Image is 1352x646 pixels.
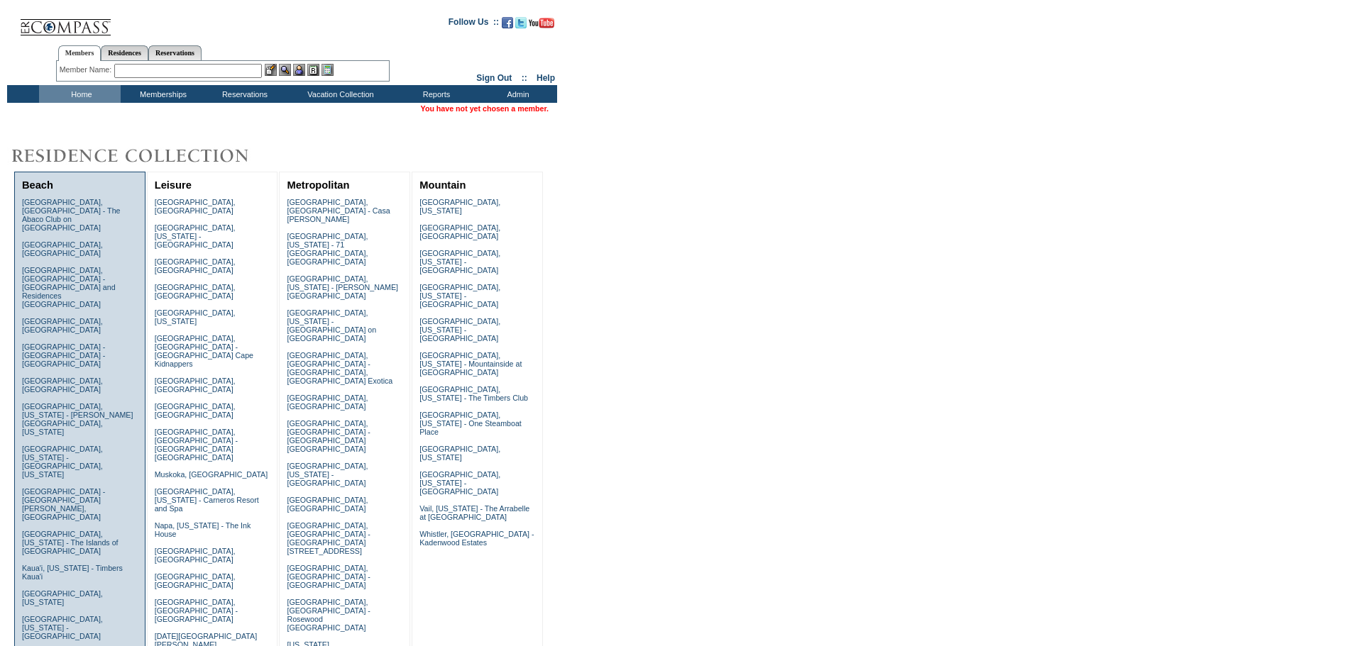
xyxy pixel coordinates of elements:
a: [GEOGRAPHIC_DATA], [GEOGRAPHIC_DATA] [155,377,236,394]
a: Napa, [US_STATE] - The Ink House [155,521,251,538]
a: [GEOGRAPHIC_DATA], [GEOGRAPHIC_DATA] - [GEOGRAPHIC_DATA] Cape Kidnappers [155,334,253,368]
td: Vacation Collection [284,85,394,103]
a: Help [537,73,555,83]
a: Kaua'i, [US_STATE] - Timbers Kaua'i [22,564,123,581]
a: [GEOGRAPHIC_DATA], [US_STATE] - [GEOGRAPHIC_DATA] [155,223,236,249]
a: Subscribe to our YouTube Channel [529,21,554,30]
a: [GEOGRAPHIC_DATA], [US_STATE] - 71 [GEOGRAPHIC_DATA], [GEOGRAPHIC_DATA] [287,232,368,266]
a: Vail, [US_STATE] - The Arrabelle at [GEOGRAPHIC_DATA] [419,504,529,521]
a: [GEOGRAPHIC_DATA], [GEOGRAPHIC_DATA] - [GEOGRAPHIC_DATA] [GEOGRAPHIC_DATA] [287,419,370,453]
td: Home [39,85,121,103]
a: [GEOGRAPHIC_DATA], [US_STATE] - [GEOGRAPHIC_DATA] on [GEOGRAPHIC_DATA] [287,308,376,343]
a: [GEOGRAPHIC_DATA], [GEOGRAPHIC_DATA] - [GEOGRAPHIC_DATA] and Residences [GEOGRAPHIC_DATA] [22,266,116,308]
a: Whistler, [GEOGRAPHIC_DATA] - Kadenwood Estates [419,530,534,547]
a: [GEOGRAPHIC_DATA], [GEOGRAPHIC_DATA] [22,240,103,257]
a: Reservations [148,45,202,60]
a: [GEOGRAPHIC_DATA], [GEOGRAPHIC_DATA] [155,547,236,564]
a: Beach [22,179,53,191]
a: [GEOGRAPHIC_DATA], [GEOGRAPHIC_DATA] [155,257,236,274]
a: [GEOGRAPHIC_DATA], [GEOGRAPHIC_DATA] [22,317,103,334]
a: [GEOGRAPHIC_DATA], [GEOGRAPHIC_DATA] [419,223,500,240]
a: [GEOGRAPHIC_DATA] - [GEOGRAPHIC_DATA] - [GEOGRAPHIC_DATA] [22,343,105,368]
a: [GEOGRAPHIC_DATA], [US_STATE] - Carneros Resort and Spa [155,487,259,513]
a: [GEOGRAPHIC_DATA], [GEOGRAPHIC_DATA] [287,496,368,513]
a: [GEOGRAPHIC_DATA], [US_STATE] - [GEOGRAPHIC_DATA] [287,462,368,487]
a: Muskoka, [GEOGRAPHIC_DATA] [155,470,268,479]
img: Reservations [307,64,319,76]
a: [GEOGRAPHIC_DATA], [GEOGRAPHIC_DATA] - [GEOGRAPHIC_DATA] [GEOGRAPHIC_DATA] [155,428,238,462]
a: [GEOGRAPHIC_DATA], [US_STATE] [419,198,500,215]
a: [GEOGRAPHIC_DATA], [GEOGRAPHIC_DATA] [22,377,103,394]
a: [GEOGRAPHIC_DATA], [US_STATE] - [GEOGRAPHIC_DATA] [419,317,500,343]
a: [GEOGRAPHIC_DATA], [US_STATE] - Mountainside at [GEOGRAPHIC_DATA] [419,351,522,377]
a: Follow us on Twitter [515,21,527,30]
a: [GEOGRAPHIC_DATA], [GEOGRAPHIC_DATA] - [GEOGRAPHIC_DATA][STREET_ADDRESS] [287,521,370,555]
a: [GEOGRAPHIC_DATA] - [GEOGRAPHIC_DATA][PERSON_NAME], [GEOGRAPHIC_DATA] [22,487,105,521]
a: [GEOGRAPHIC_DATA], [US_STATE] [22,589,103,606]
a: Leisure [155,179,192,191]
a: [GEOGRAPHIC_DATA], [US_STATE] - [GEOGRAPHIC_DATA] [419,249,500,274]
a: [GEOGRAPHIC_DATA], [US_STATE] - [PERSON_NAME][GEOGRAPHIC_DATA] [287,274,398,300]
td: Reports [394,85,476,103]
img: b_calculator.gif [321,64,334,76]
a: [GEOGRAPHIC_DATA], [GEOGRAPHIC_DATA] [155,283,236,300]
img: Subscribe to our YouTube Channel [529,18,554,28]
img: Impersonate [293,64,305,76]
img: View [279,64,291,76]
a: [GEOGRAPHIC_DATA], [US_STATE] - [GEOGRAPHIC_DATA] [22,615,103,640]
a: [GEOGRAPHIC_DATA], [GEOGRAPHIC_DATA] - [GEOGRAPHIC_DATA] [155,598,238,623]
td: Reservations [202,85,284,103]
td: Memberships [121,85,202,103]
a: [GEOGRAPHIC_DATA], [GEOGRAPHIC_DATA] [155,198,236,215]
a: Sign Out [476,73,512,83]
img: i.gif [7,21,18,22]
a: [GEOGRAPHIC_DATA], [GEOGRAPHIC_DATA] - Rosewood [GEOGRAPHIC_DATA] [287,598,370,632]
img: Destinations by Exclusive Resorts [7,142,284,170]
td: Admin [476,85,557,103]
a: [GEOGRAPHIC_DATA], [GEOGRAPHIC_DATA] [155,402,236,419]
a: [GEOGRAPHIC_DATA], [GEOGRAPHIC_DATA] - [GEOGRAPHIC_DATA], [GEOGRAPHIC_DATA] Exotica [287,351,392,385]
a: [GEOGRAPHIC_DATA], [US_STATE] - [GEOGRAPHIC_DATA], [US_STATE] [22,445,103,479]
a: [GEOGRAPHIC_DATA], [US_STATE] - [PERSON_NAME][GEOGRAPHIC_DATA], [US_STATE] [22,402,133,436]
a: [GEOGRAPHIC_DATA], [GEOGRAPHIC_DATA] [155,572,236,589]
span: :: [522,73,527,83]
a: [GEOGRAPHIC_DATA], [GEOGRAPHIC_DATA] [287,394,368,411]
a: Become our fan on Facebook [502,21,513,30]
a: Residences [101,45,148,60]
a: [GEOGRAPHIC_DATA], [US_STATE] - [GEOGRAPHIC_DATA] [419,470,500,496]
a: [GEOGRAPHIC_DATA], [GEOGRAPHIC_DATA] - The Abaco Club on [GEOGRAPHIC_DATA] [22,198,121,232]
a: [GEOGRAPHIC_DATA], [US_STATE] - [GEOGRAPHIC_DATA] [419,283,500,308]
a: Metropolitan [287,179,349,191]
a: [GEOGRAPHIC_DATA], [US_STATE] [155,308,236,325]
a: [GEOGRAPHIC_DATA], [US_STATE] - The Timbers Club [419,385,528,402]
td: Follow Us :: [449,16,499,33]
a: [GEOGRAPHIC_DATA], [US_STATE] - One Steamboat Place [419,411,522,436]
a: [GEOGRAPHIC_DATA], [GEOGRAPHIC_DATA] - [GEOGRAPHIC_DATA] [287,564,370,589]
div: Member Name: [60,64,114,76]
a: [GEOGRAPHIC_DATA], [US_STATE] [419,445,500,462]
img: Become our fan on Facebook [502,17,513,28]
a: Mountain [419,179,466,191]
a: Members [58,45,101,61]
a: [GEOGRAPHIC_DATA], [GEOGRAPHIC_DATA] - Casa [PERSON_NAME] [287,198,390,223]
img: b_edit.gif [265,64,277,76]
span: You have not yet chosen a member. [421,104,549,113]
a: [GEOGRAPHIC_DATA], [US_STATE] - The Islands of [GEOGRAPHIC_DATA] [22,530,119,555]
img: Compass Home [19,7,111,36]
img: Follow us on Twitter [515,17,527,28]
